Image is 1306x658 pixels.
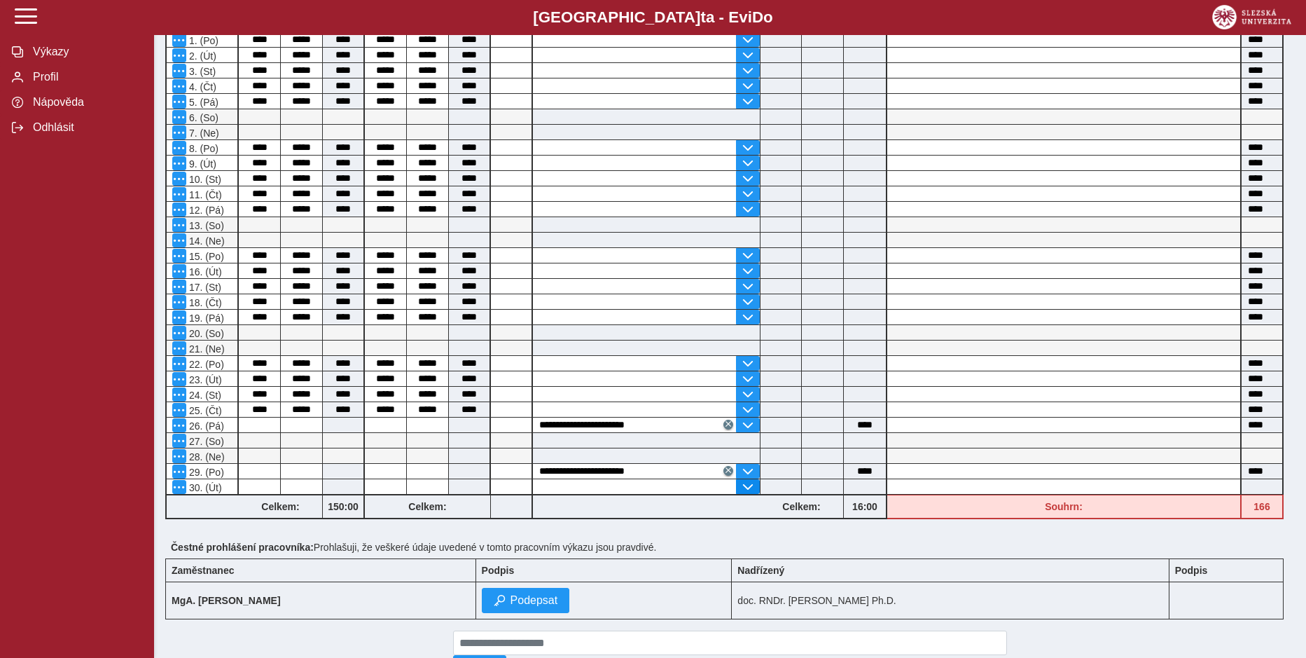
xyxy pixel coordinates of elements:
[763,8,773,26] span: o
[172,218,186,232] button: Menu
[186,359,224,370] span: 22. (Po)
[172,310,186,324] button: Menu
[172,264,186,278] button: Menu
[186,35,218,46] span: 1. (Po)
[172,403,186,417] button: Menu
[365,501,490,512] b: Celkem:
[172,95,186,109] button: Menu
[1242,501,1282,512] b: 166
[700,8,705,26] span: t
[186,482,222,493] span: 30. (Út)
[186,467,224,478] span: 29. (Po)
[172,295,186,309] button: Menu
[186,374,222,385] span: 23. (Út)
[172,326,186,340] button: Menu
[1045,501,1083,512] b: Souhrn:
[186,128,219,139] span: 7. (Ne)
[887,495,1242,519] div: Fond pracovní doby (176 h) a součet hodin (166 h) se neshodují!
[186,420,224,432] span: 26. (Pá)
[760,501,843,512] b: Celkem:
[172,249,186,263] button: Menu
[172,156,186,170] button: Menu
[186,143,218,154] span: 8. (Po)
[186,343,225,355] span: 21. (Ne)
[1175,565,1208,576] b: Podpis
[186,282,221,293] span: 17. (St)
[172,203,186,217] button: Menu
[172,372,186,386] button: Menu
[186,328,224,339] span: 20. (So)
[29,71,142,83] span: Profil
[186,158,216,170] span: 9. (Út)
[165,536,1295,558] div: Prohlašuji, že veškeré údaje uvedené v tomto pracovním výkazu jsou pravdivé.
[186,81,216,92] span: 4. (Čt)
[186,251,224,262] span: 15. (Po)
[239,501,322,512] b: Celkem:
[29,96,142,109] span: Nápověda
[172,480,186,494] button: Menu
[186,405,222,416] span: 25. (Čt)
[844,501,886,512] b: 16:00
[42,8,1264,27] b: [GEOGRAPHIC_DATA] a - Evi
[172,141,186,155] button: Menu
[186,313,224,324] span: 19. (Pá)
[323,501,363,512] b: 150:00
[172,233,186,247] button: Menu
[172,79,186,93] button: Menu
[186,189,222,200] span: 11. (Čt)
[186,50,216,62] span: 2. (Út)
[29,46,142,58] span: Výkazy
[172,418,186,432] button: Menu
[172,64,186,78] button: Menu
[1212,5,1291,29] img: logo_web_su.png
[1242,495,1284,519] div: Fond pracovní doby (176 h) a součet hodin (166 h) se neshodují!
[737,565,784,576] b: Nadřízený
[172,341,186,355] button: Menu
[172,465,186,479] button: Menu
[186,205,224,216] span: 12. (Pá)
[172,434,186,448] button: Menu
[172,565,234,576] b: Zaměstnanec
[172,388,186,402] button: Menu
[172,48,186,62] button: Menu
[186,297,222,308] span: 18. (Čt)
[186,66,216,77] span: 3. (St)
[29,121,142,134] span: Odhlásit
[172,33,186,47] button: Menu
[732,582,1169,619] td: doc. RNDr. [PERSON_NAME] Ph.D.
[186,220,224,231] span: 13. (So)
[171,542,314,553] b: Čestné prohlášení pracovníka:
[172,280,186,294] button: Menu
[482,588,570,613] button: Podepsat
[186,97,218,108] span: 5. (Pá)
[186,390,221,401] span: 24. (St)
[172,595,281,606] b: MgA. [PERSON_NAME]
[172,449,186,463] button: Menu
[752,8,763,26] span: D
[172,125,186,139] button: Menu
[186,451,225,462] span: 28. (Ne)
[172,172,186,186] button: Menu
[482,565,515,576] b: Podpis
[172,187,186,201] button: Menu
[510,594,558,607] span: Podepsat
[172,110,186,124] button: Menu
[186,266,222,277] span: 16. (Út)
[186,112,218,123] span: 6. (So)
[172,357,186,371] button: Menu
[186,174,221,185] span: 10. (St)
[186,235,225,247] span: 14. (Ne)
[186,436,224,447] span: 27. (So)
